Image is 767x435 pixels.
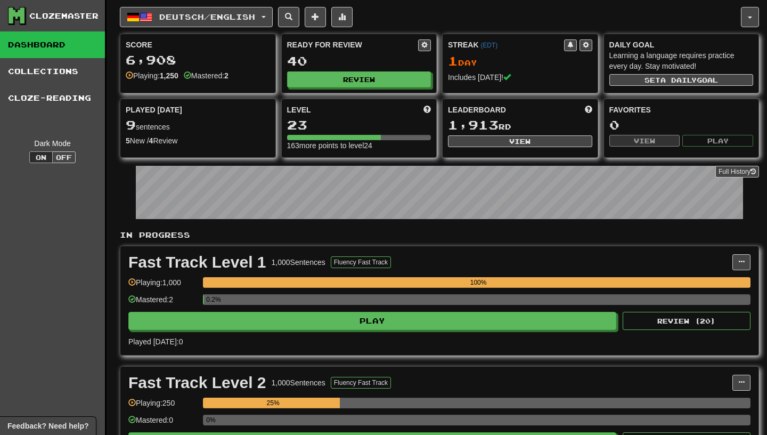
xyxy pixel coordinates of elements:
span: a daily [660,76,697,84]
div: Dark Mode [8,138,97,149]
button: More stats [331,7,353,27]
span: Played [DATE]: 0 [128,337,183,346]
div: Fast Track Level 2 [128,375,266,391]
div: 0 [609,118,754,132]
button: Seta dailygoal [609,74,754,86]
button: Fluency Fast Track [331,256,391,268]
button: Search sentences [278,7,299,27]
div: Playing: [126,70,178,81]
a: Full History [715,166,759,178]
button: Fluency Fast Track [331,377,391,389]
div: Mastered: 2 [128,294,198,312]
div: 6,908 [126,53,270,67]
button: Add sentence to collection [305,7,326,27]
button: View [448,135,592,147]
div: 23 [287,118,431,132]
span: This week in points, UTC [585,104,592,115]
div: Fast Track Level 1 [128,254,266,270]
p: In Progress [120,230,759,240]
button: Off [52,151,76,163]
span: Leaderboard [448,104,506,115]
strong: 4 [149,136,153,145]
span: Level [287,104,311,115]
div: Day [448,54,592,68]
span: 1 [448,53,458,68]
div: sentences [126,118,270,132]
div: Favorites [609,104,754,115]
div: Score [126,39,270,50]
button: Play [128,312,616,330]
div: Clozemaster [29,11,99,21]
div: 100% [206,277,750,288]
button: Deutsch/English [120,7,273,27]
div: Daily Goal [609,39,754,50]
div: Includes [DATE]! [448,72,592,83]
div: Ready for Review [287,39,419,50]
div: 40 [287,54,431,68]
button: Play [682,135,753,147]
div: Playing: 1,000 [128,277,198,295]
div: New / Review [126,135,270,146]
button: Review (20) [623,312,750,330]
span: Played [DATE] [126,104,182,115]
button: Review [287,71,431,87]
div: rd [448,118,592,132]
div: Playing: 250 [128,398,198,415]
div: Mastered: [184,70,229,81]
strong: 2 [224,71,229,80]
div: Streak [448,39,564,50]
a: (EDT) [480,42,497,49]
button: On [29,151,53,163]
div: 25% [206,398,340,408]
button: View [609,135,680,147]
div: 1,000 Sentences [272,257,325,268]
span: Deutsch / English [159,12,255,21]
strong: 1,250 [160,71,178,80]
div: 1,000 Sentences [272,377,325,388]
div: Mastered: 0 [128,415,198,432]
span: Score more points to level up [423,104,431,115]
span: 9 [126,117,136,132]
span: 1,913 [448,117,499,132]
div: 163 more points to level 24 [287,140,431,151]
div: Learning a language requires practice every day. Stay motivated! [609,50,754,71]
span: Open feedback widget [7,421,88,431]
strong: 5 [126,136,130,145]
